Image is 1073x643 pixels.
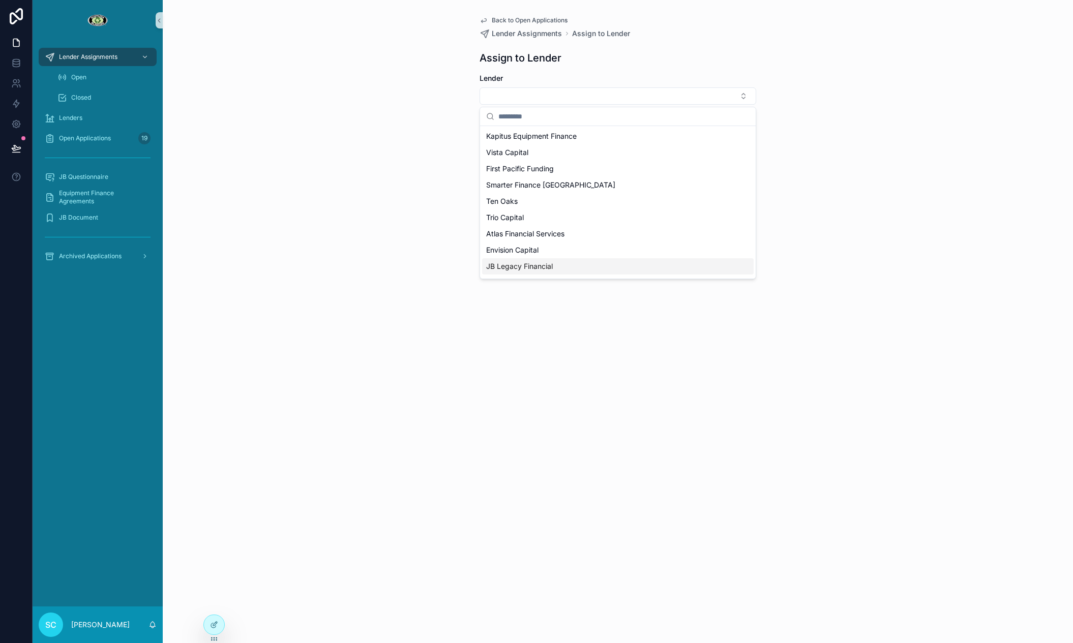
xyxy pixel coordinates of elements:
span: Archived Applications [59,252,122,260]
a: JB Questionnaire [39,168,157,186]
span: Back to Open Applications [492,16,568,24]
span: Open Applications [59,134,111,142]
span: Atlas Financial Services [486,229,564,239]
span: Kapitus Equipment Finance [486,131,577,141]
span: Closed [71,94,91,102]
span: JB Legacy Financial [486,261,553,271]
span: Ten Oaks [486,196,518,206]
h1: Assign to Lender [480,51,561,65]
span: Lender Assignments [492,28,562,39]
a: Open [51,68,157,86]
span: JB Questionnaire [59,173,108,181]
span: Alliance Leasing [486,278,540,288]
span: Lender Assignments [59,53,117,61]
span: Open [71,73,86,81]
a: Lenders [39,109,157,127]
div: 19 [138,132,151,144]
a: JB Document [39,208,157,227]
a: Lender Assignments [39,48,157,66]
span: Vista Capital [486,147,528,158]
div: scrollable content [33,41,163,279]
span: Smarter Finance [GEOGRAPHIC_DATA] [486,180,615,190]
div: Suggestions [480,126,756,279]
span: First Pacific Funding [486,164,554,174]
span: Trio Capital [486,212,524,223]
a: Back to Open Applications [480,16,568,24]
p: [PERSON_NAME] [71,620,130,630]
a: Lender Assignments [480,28,562,39]
a: Assign to Lender [572,28,630,39]
span: JB Document [59,213,98,222]
span: Lender [480,74,503,82]
span: SC [45,619,56,631]
span: Lenders [59,114,82,122]
a: Archived Applications [39,247,157,265]
button: Select Button [480,87,756,105]
a: Equipment Finance Agreements [39,188,157,206]
span: Equipment Finance Agreements [59,189,146,205]
span: Envision Capital [486,245,539,255]
a: Open Applications19 [39,129,157,147]
img: App logo [87,12,108,28]
a: Closed [51,88,157,107]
